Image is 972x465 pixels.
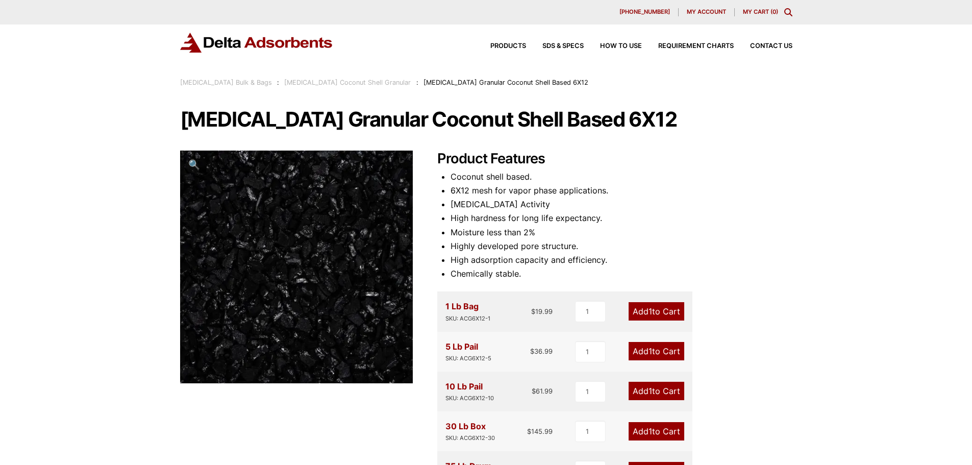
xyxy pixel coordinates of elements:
img: Delta Adsorbents [180,33,333,53]
div: 10 Lb Pail [445,380,494,403]
a: Products [474,43,526,50]
span: [PHONE_NUMBER] [619,9,670,15]
a: Requirement Charts [642,43,734,50]
div: 1 Lb Bag [445,300,490,323]
span: Products [490,43,526,50]
div: SKU: ACG6X12-1 [445,314,490,324]
a: Add1to Cart [629,422,684,440]
h1: [MEDICAL_DATA] Granular Coconut Shell Based 6X12 [180,109,792,130]
li: Highly developed pore structure. [451,239,792,253]
span: Contact Us [750,43,792,50]
a: [MEDICAL_DATA] Coconut Shell Granular [284,79,411,86]
li: [MEDICAL_DATA] Activity [451,198,792,211]
a: Add1to Cart [629,382,684,400]
a: Add1to Cart [629,342,684,360]
li: Moisture less than 2% [451,226,792,239]
span: $ [531,307,535,315]
span: How to Use [600,43,642,50]
div: SKU: ACG6X12-10 [445,394,494,403]
a: Add1to Cart [629,302,684,321]
span: $ [530,347,534,355]
li: Chemically stable. [451,267,792,281]
div: 5 Lb Pail [445,340,491,363]
div: SKU: ACG6X12-5 [445,354,491,363]
li: High adsorption capacity and efficiency. [451,253,792,267]
div: Toggle Modal Content [784,8,792,16]
bdi: 61.99 [532,387,553,395]
span: [MEDICAL_DATA] Granular Coconut Shell Based 6X12 [423,79,588,86]
a: How to Use [584,43,642,50]
span: : [277,79,279,86]
a: SDS & SPECS [526,43,584,50]
span: 1 [649,386,652,396]
h2: Product Features [437,151,792,167]
bdi: 145.99 [527,427,553,435]
span: 0 [772,8,776,15]
img: Activated Carbon Mesh Granular [180,151,413,383]
span: : [416,79,418,86]
a: My account [679,8,735,16]
span: 🔍 [188,159,200,170]
bdi: 36.99 [530,347,553,355]
a: My Cart (0) [743,8,778,15]
a: Activated Carbon Mesh Granular [180,261,413,271]
div: SKU: ACG6X12-30 [445,433,495,443]
span: $ [527,427,531,435]
span: Requirement Charts [658,43,734,50]
bdi: 19.99 [531,307,553,315]
a: [MEDICAL_DATA] Bulk & Bags [180,79,272,86]
div: 30 Lb Box [445,420,495,443]
span: $ [532,387,536,395]
span: My account [687,9,726,15]
li: High hardness for long life expectancy. [451,211,792,225]
span: SDS & SPECS [542,43,584,50]
li: 6X12 mesh for vapor phase applications. [451,184,792,198]
a: Contact Us [734,43,792,50]
li: Coconut shell based. [451,170,792,184]
a: [PHONE_NUMBER] [611,8,679,16]
a: View full-screen image gallery [180,151,208,179]
span: 1 [649,306,652,316]
span: 1 [649,346,652,356]
span: 1 [649,426,652,436]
